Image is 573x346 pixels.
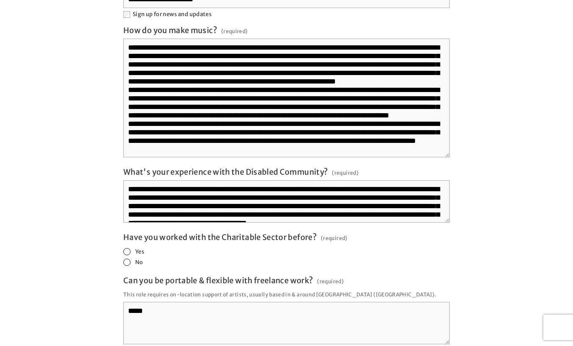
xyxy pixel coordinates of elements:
[123,25,217,35] span: How do you make music?
[317,276,344,287] span: (required)
[123,11,130,18] input: Sign up for news and updates
[332,167,359,179] span: (required)
[123,167,328,177] span: What's your experience with the Disabled Community?
[135,248,144,255] span: Yes
[133,11,211,18] span: Sign up for news and updates
[321,232,348,244] span: (required)
[123,276,313,285] span: Can you be portable & flexible with freelance work?
[135,259,143,266] span: No
[123,289,450,300] p: This role requires on-location support of artists, usually based in & around [GEOGRAPHIC_DATA] ([...
[221,25,248,37] span: (required)
[123,232,317,242] span: Have you worked with the Charitable Sector before?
